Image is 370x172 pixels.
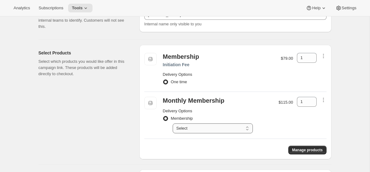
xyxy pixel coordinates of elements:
[332,4,360,12] button: Settings
[39,58,129,77] p: Select which products you would like offer in this campaign link. These products will be added di...
[144,22,202,26] span: Internal name only visible to you
[342,6,356,11] span: Settings
[39,11,129,30] p: Name this campaign to make it easier for your internal teams to identify. Customers will not see ...
[171,116,193,121] span: Membership
[279,99,293,105] p: $115.00
[35,4,67,12] button: Subscriptions
[10,4,34,12] button: Analytics
[163,97,224,104] div: Monthly Membership
[39,6,63,11] span: Subscriptions
[14,6,30,11] span: Analytics
[281,55,293,62] p: $79.00
[163,71,275,78] h2: Delivery Options
[163,62,275,68] div: Initiation Fee
[302,4,330,12] button: Help
[288,146,326,154] button: Manage products
[171,80,187,84] span: One time
[68,4,92,12] button: Tools
[39,50,129,56] h2: Select Products
[163,108,273,114] h2: Delivery Options
[292,148,323,153] span: Manage products
[163,53,199,60] div: Membership
[72,6,83,11] span: Tools
[312,6,320,11] span: Help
